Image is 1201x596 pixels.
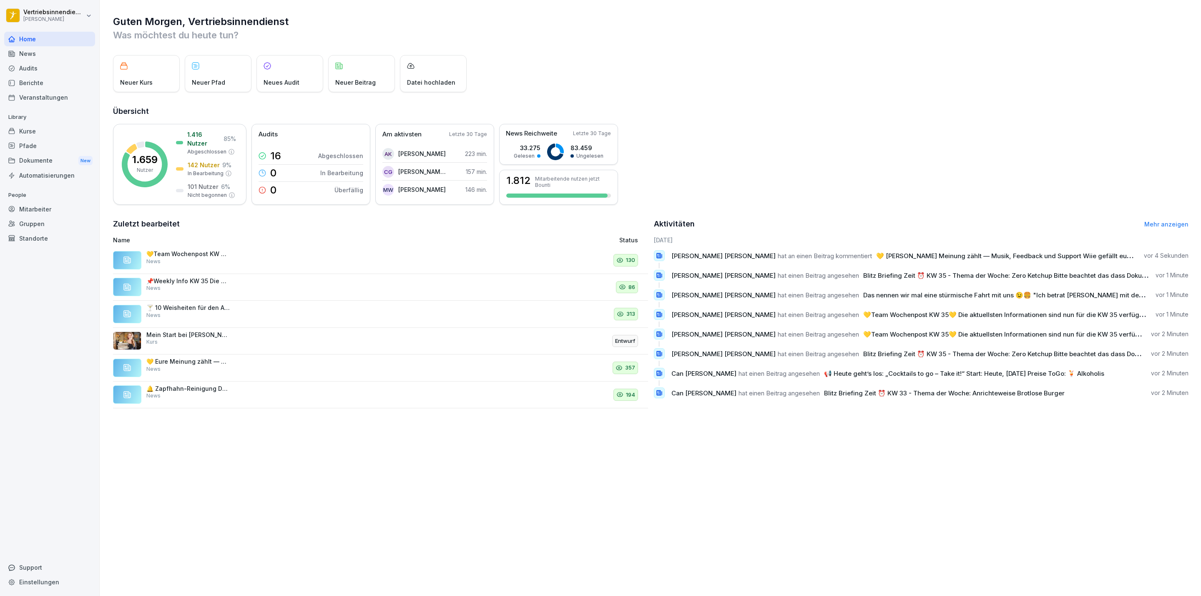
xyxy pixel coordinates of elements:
span: [PERSON_NAME] [PERSON_NAME] [671,252,776,260]
h3: 1.812 [506,176,531,186]
div: New [78,156,93,166]
span: 💛Team Wochenpost KW 35💛 Die aktuellsten Informationen sind nun für die KW 35 verfügbar. 🍀💛 Wir wüns [863,330,1198,338]
a: Veranstaltungen [4,90,95,105]
span: hat einen Beitrag angesehen [739,370,820,377]
a: Mitarbeiter [4,202,95,216]
p: Gelesen [514,152,535,160]
div: CG [382,166,394,178]
p: 223 min. [465,149,487,158]
span: hat einen Beitrag angesehen [778,330,859,338]
p: 16 [270,151,281,161]
a: 🔔 Zapfhahn-Reinigung Damit das Bier jederzeit frisch und hygienisch gezapft werden kann: Bitte je... [113,382,648,409]
p: Audits [259,130,278,139]
div: Dokumente [4,153,95,168]
span: [PERSON_NAME] [PERSON_NAME] [671,311,776,319]
p: vor 2 Minuten [1151,389,1188,397]
div: Gruppen [4,216,95,231]
p: News [146,258,161,265]
p: Status [619,236,638,244]
p: Neues Audit [264,78,299,87]
p: Entwurf [615,337,635,345]
p: News [146,312,161,319]
a: Standorte [4,231,95,246]
p: 142 Nutzer [188,161,220,169]
p: Kurs [146,338,158,346]
p: 0 [270,185,276,195]
span: Blitz Briefing Zeit ⏰ KW 35 - Thema der Woche: Zero Ketchup Bitte beachtet das dass Dokument in dies [863,272,1179,279]
p: 📌Weekly Info KW 35 Die wöchentliche Weekly Info ist nun für Euch verfügbar. Wir wünschen Euch ein... [146,277,230,285]
p: Vertriebsinnendienst [23,9,84,16]
a: 📌Weekly Info KW 35 Die wöchentliche Weekly Info ist nun für Euch verfügbar. Wir wünschen Euch ein... [113,274,648,301]
span: [PERSON_NAME] [PERSON_NAME] [671,272,776,279]
span: hat einen Beitrag angesehen [778,272,859,279]
p: Am aktivsten [382,130,422,139]
span: Can [PERSON_NAME] [671,389,736,397]
a: Home [4,32,95,46]
a: Einstellungen [4,575,95,589]
span: hat einen Beitrag angesehen [778,311,859,319]
p: In Bearbeitung [320,168,363,177]
p: Nicht begonnen [188,191,227,199]
a: Automatisierungen [4,168,95,183]
p: Neuer Kurs [120,78,153,87]
div: Berichte [4,75,95,90]
div: Support [4,560,95,575]
p: 85 % [224,134,236,143]
p: 157 min. [466,167,487,176]
p: vor 4 Sekunden [1144,251,1188,260]
p: vor 1 Minute [1156,310,1188,319]
p: 101 Nutzer [188,182,219,191]
p: Mitarbeitende nutzen jetzt Bounti [535,176,611,188]
p: 313 [626,310,635,318]
p: 💛 Eure Meinung zählt — Musik, Feedback und Support Wiie gefällt euch die Musik in unseren Restaur... [146,358,230,365]
p: Abgeschlossen [318,151,363,160]
p: vor 1 Minute [1156,291,1188,299]
a: DokumenteNew [4,153,95,168]
span: hat an einen Beitrag kommentiert [778,252,872,260]
span: [PERSON_NAME] [PERSON_NAME] [671,291,776,299]
p: 6 % [221,182,230,191]
a: Mehr anzeigen [1144,221,1188,228]
p: [PERSON_NAME] [398,149,446,158]
span: 📢 Heute geht’s los: „Cocktails to go – Take it!“ Start: Heute, [DATE] Preise ToGo: 🍹 Alkoholis [824,370,1104,377]
p: Abgeschlossen [187,148,226,156]
p: Ungelesen [576,152,603,160]
a: 🍸 10 Weisheiten für den Aperitif-Verkauf 4. „Aperitif als Ritual – mache ihn zum festen Bestandte... [113,301,648,328]
p: 9 % [222,161,231,169]
a: Audits [4,61,95,75]
p: 357 [625,364,635,372]
span: [PERSON_NAME] [PERSON_NAME] [671,330,776,338]
p: News Reichweite [506,129,557,138]
span: [PERSON_NAME] [PERSON_NAME] [671,350,776,358]
p: Neuer Pfad [192,78,225,87]
span: hat einen Beitrag angesehen [778,350,859,358]
p: vor 2 Minuten [1151,350,1188,358]
p: Nutzer [137,166,153,174]
p: 💛Team Wochenpost KW 35💛 Die aktuellsten Informationen sind nun für die KW 35 verfügbar. 🍀💛 Wir wü... [146,250,230,258]
a: 💛 Eure Meinung zählt — Musik, Feedback und Support Wiie gefällt euch die Musik in unseren Restaur... [113,355,648,382]
p: Datei hochladen [407,78,455,87]
p: 🍸 10 Weisheiten für den Aperitif-Verkauf 4. „Aperitif als Ritual – mache ihn zum festen Bestandte... [146,304,230,312]
p: Was möchtest du heute tun? [113,28,1188,42]
span: Blitz Briefing Zeit ⏰ KW 35 - Thema der Woche: Zero Ketchup Bitte beachtet das dass Dokument in dies [863,350,1179,358]
a: Mein Start bei [PERSON_NAME] - PersonalfragebogenKursEntwurf [113,328,648,355]
p: vor 1 Minute [1156,271,1188,279]
p: Letzte 30 Tage [573,130,611,137]
p: Neuer Beitrag [335,78,376,87]
div: News [4,46,95,61]
p: Mein Start bei [PERSON_NAME] - Personalfragebogen [146,331,230,339]
span: 💛Team Wochenpost KW 35💛 Die aktuellsten Informationen sind nun für die KW 35 verfügbar. 🍀💛 Wir wüns [863,311,1198,319]
p: 0 [270,168,276,178]
p: News [146,392,161,400]
span: hat einen Beitrag angesehen [739,389,820,397]
p: Letzte 30 Tage [449,131,487,138]
a: Pfade [4,138,95,153]
p: [PERSON_NAME] [PERSON_NAME] [398,167,446,176]
p: 1.659 [132,155,158,165]
p: vor 2 Minuten [1151,369,1188,377]
p: News [146,365,161,373]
